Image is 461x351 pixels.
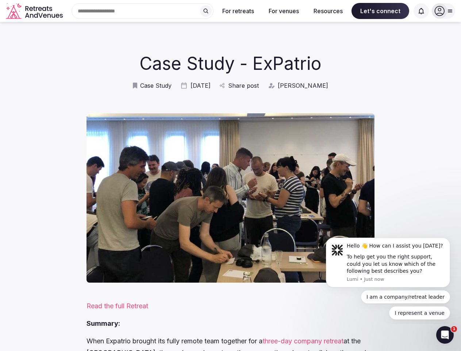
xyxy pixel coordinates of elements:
[228,82,259,90] span: Share post
[308,3,349,19] button: Resources
[263,3,305,19] button: For venues
[87,302,148,310] a: Read the full Retreat
[262,337,343,345] a: three-day company retreat
[436,326,454,344] iframe: Intercom live chat
[278,82,328,90] span: [PERSON_NAME]
[451,326,457,332] span: 1
[268,82,328,90] a: [PERSON_NAME]
[104,51,356,76] h1: Case Study - ExPatrio
[351,3,409,19] span: Let's connect
[140,82,172,90] span: Case Study
[6,3,64,19] svg: Retreats and Venues company logo
[315,231,461,324] iframe: Intercom notifications message
[87,113,374,283] img: Case Study - ExPatrio
[6,3,64,19] a: Visit the homepage
[216,3,260,19] button: For retreats
[87,320,120,327] strong: Summary:
[133,82,172,90] a: Case Study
